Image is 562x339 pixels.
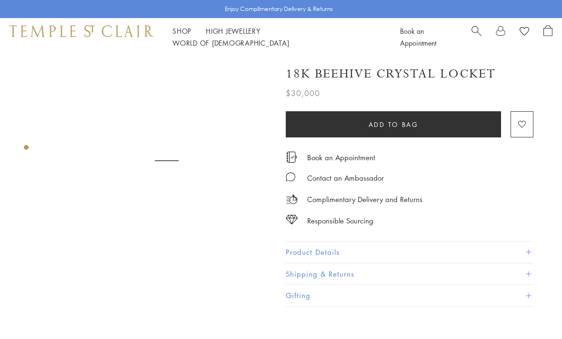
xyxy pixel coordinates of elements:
nav: Main navigation [172,25,379,49]
div: Product gallery navigation [24,143,29,157]
img: icon_delivery.svg [286,194,298,205]
button: Product Details [286,242,533,263]
img: icon_appointment.svg [286,152,297,163]
div: Contact an Ambassador [307,172,384,184]
a: Book an Appointment [307,152,375,163]
img: MessageIcon-01_2.svg [286,172,295,182]
div: Responsible Sourcing [307,215,373,227]
h1: 18K Beehive Crystal Locket [286,66,496,82]
button: Gifting [286,285,533,306]
img: Temple St. Clair [10,25,153,37]
p: Enjoy Complimentary Delivery & Returns [225,4,333,14]
a: High JewelleryHigh Jewellery [206,26,261,36]
iframe: Gorgias live chat messenger [514,294,552,329]
a: Book an Appointment [400,26,436,48]
img: icon_sourcing.svg [286,215,298,224]
a: ShopShop [172,26,191,36]
span: Add to bag [369,119,419,130]
p: Complimentary Delivery and Returns [307,194,422,205]
a: View Wishlist [520,25,529,39]
button: Add to bag [286,111,501,137]
a: World of [DEMOGRAPHIC_DATA]World of [DEMOGRAPHIC_DATA] [172,38,289,48]
span: $30,000 [286,87,320,99]
button: Shipping & Returns [286,263,533,285]
a: Search [472,25,482,49]
a: Open Shopping Bag [543,25,552,49]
